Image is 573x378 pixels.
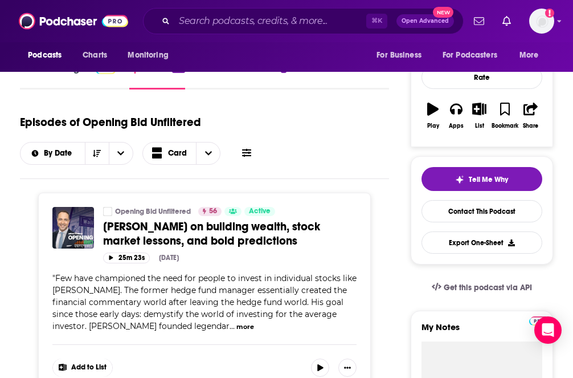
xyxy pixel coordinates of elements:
span: Charts [83,47,107,63]
span: " [52,273,357,331]
button: 25m 23s [103,253,150,263]
button: open menu [21,149,85,157]
button: Sort Direction [85,143,109,164]
span: Open Advanced [402,18,449,24]
button: open menu [109,143,133,164]
a: Charts [75,44,114,66]
div: Share [523,123,538,129]
a: Lists [300,63,317,90]
div: [DATE] [159,254,179,262]
img: Jim Cramer on building wealth, stock market lessons, and bold predictions [52,207,94,249]
a: Contact This Podcast [421,200,542,222]
a: 56 [198,207,222,216]
button: tell me why sparkleTell Me Why [421,167,542,191]
img: Podchaser Pro [529,316,549,326]
a: Reviews [199,63,232,90]
label: My Notes [421,322,542,342]
a: Active [244,207,275,216]
button: Choose View [142,142,221,165]
div: Apps [449,123,464,129]
input: Search podcasts, credits, & more... [174,12,366,30]
button: more [236,322,254,332]
a: About [20,63,46,90]
a: Get this podcast via API [423,274,541,302]
div: Open Intercom Messenger [534,316,562,344]
button: Show profile menu [529,9,554,34]
button: open menu [369,44,436,66]
span: Active [249,206,271,217]
button: Export One-Sheet [421,231,542,254]
span: Tell Me Why [469,175,508,184]
a: Show notifications dropdown [469,11,489,31]
button: Open AdvancedNew [396,14,454,28]
button: open menu [20,44,76,66]
span: Add to List [71,363,107,372]
button: Play [421,95,445,136]
span: [PERSON_NAME] on building wealth, stock market lessons, and bold predictions [103,220,320,248]
a: Opening Bid Unfiltered [103,207,112,216]
button: Share [519,95,542,136]
button: open menu [511,44,553,66]
span: 56 [209,206,217,217]
div: Play [427,123,439,129]
button: open menu [435,44,514,66]
span: By Date [44,149,76,157]
div: Bookmark [492,123,518,129]
span: New [433,7,453,18]
div: Search podcasts, credits, & more... [143,8,464,34]
span: Logged in as gabriellaippaso [529,9,554,34]
span: Get this podcast via API [444,283,532,292]
a: Similar [331,63,359,90]
span: ⌘ K [366,14,387,29]
span: More [519,47,539,63]
span: Few have championed the need for people to invest in individual stocks like [PERSON_NAME]. The fo... [52,273,357,331]
a: [PERSON_NAME] on building wealth, stock market lessons, and bold predictions [103,220,357,248]
img: tell me why sparkle [455,175,464,184]
button: Apps [445,95,468,136]
span: For Podcasters [443,47,497,63]
a: Episodes195 [129,63,185,90]
h1: Episodes of Opening Bid Unfiltered [20,115,201,129]
span: Monitoring [128,47,168,63]
button: Show More Button [338,359,357,377]
button: Show More Button [53,359,112,377]
span: Card [168,149,187,157]
a: Pro website [529,315,549,326]
img: User Profile [529,9,554,34]
div: List [475,123,484,129]
span: For Business [376,47,421,63]
img: Podchaser - Follow, Share and Rate Podcasts [19,10,128,32]
svg: Add a profile image [545,9,554,18]
a: Credits1 [245,63,286,90]
a: Show notifications dropdown [498,11,515,31]
span: Podcasts [28,47,62,63]
div: Rate [421,66,542,89]
button: open menu [120,44,183,66]
span: ... [230,321,235,331]
a: Opening Bid Unfiltered [115,207,191,216]
h2: Choose List sort [20,142,133,165]
button: Bookmark [491,95,519,136]
a: InsightsPodchaser Pro [59,63,116,90]
button: List [468,95,491,136]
